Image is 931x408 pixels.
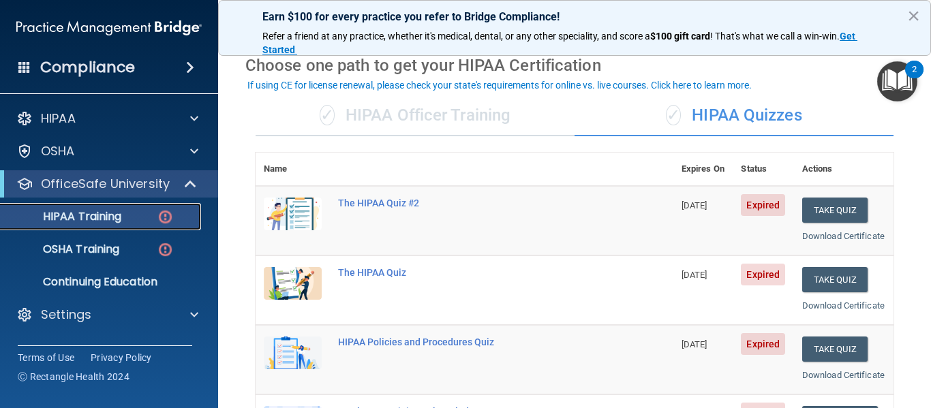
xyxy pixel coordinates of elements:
div: The HIPAA Quiz [338,267,605,278]
th: Expires On [673,153,733,186]
strong: $100 gift card [650,31,710,42]
p: OSHA Training [9,242,119,256]
button: Take Quiz [802,267,868,292]
p: Earn $100 for every practice you refer to Bridge Compliance! [262,10,887,23]
span: [DATE] [682,200,707,210]
button: Take Quiz [802,336,868,362]
div: The HIPAA Quiz #2 [338,198,605,208]
th: Name [256,153,330,186]
a: Download Certificate [802,370,885,380]
span: Expired [741,333,785,355]
th: Actions [794,153,894,186]
a: Download Certificate [802,300,885,311]
h4: Compliance [40,58,135,77]
img: danger-circle.6113f641.png [157,208,174,225]
button: Close [907,5,920,27]
div: HIPAA Quizzes [575,95,894,136]
div: HIPAA Policies and Procedures Quiz [338,336,605,347]
span: Expired [741,194,785,216]
div: HIPAA Officer Training [256,95,575,136]
span: ✓ [666,105,681,125]
button: If using CE for license renewal, please check your state's requirements for online vs. live cours... [245,78,754,92]
a: OfficeSafe University [16,176,198,192]
a: OSHA [16,143,198,159]
p: Continuing Education [9,275,195,289]
p: HIPAA [41,110,76,127]
th: Status [733,153,793,186]
span: [DATE] [682,339,707,349]
div: If using CE for license renewal, please check your state's requirements for online vs. live cours... [247,80,752,90]
a: HIPAA [16,110,198,127]
span: ✓ [320,105,335,125]
p: Settings [41,307,91,323]
p: OfficeSafe University [41,176,170,192]
span: Ⓒ Rectangle Health 2024 [18,370,129,383]
p: OSHA [41,143,75,159]
a: Settings [16,307,198,323]
a: Get Started [262,31,857,55]
div: 2 [912,69,917,87]
p: HIPAA Training [9,210,121,223]
button: Open Resource Center, 2 new notifications [877,61,917,101]
span: ! That's what we call a win-win. [710,31,840,42]
div: Choose one path to get your HIPAA Certification [245,46,904,85]
span: Expired [741,264,785,285]
a: Privacy Policy [91,351,152,364]
img: danger-circle.6113f641.png [157,241,174,258]
span: [DATE] [682,270,707,280]
a: Terms of Use [18,351,74,364]
button: Take Quiz [802,198,868,223]
span: Refer a friend at any practice, whether it's medical, dental, or any other speciality, and score a [262,31,650,42]
img: PMB logo [16,14,202,42]
a: Download Certificate [802,231,885,241]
